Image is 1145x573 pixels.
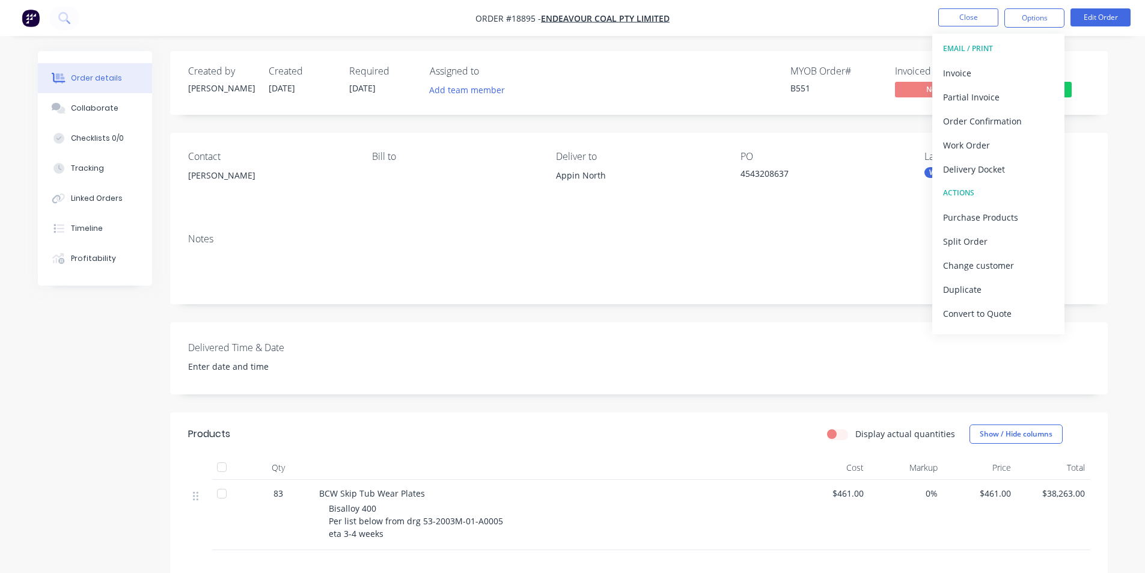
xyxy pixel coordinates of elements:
div: Appin North [556,167,721,184]
div: Collaborate [71,103,118,114]
div: Qty [242,456,314,480]
button: Convert to Quote [932,301,1064,325]
button: Split Order [932,229,1064,253]
span: Bisalloy 400 Per list below from drg 53-2003M-01-A0005 eta 3-4 weeks [329,503,503,539]
span: 0% [873,487,938,500]
div: Total [1016,456,1090,480]
div: Change customer [943,257,1054,274]
button: Options [1004,8,1064,28]
img: Factory [22,9,40,27]
span: $461.00 [800,487,864,500]
button: Checklists 0/0 [38,123,152,153]
div: Tracking [71,163,104,174]
input: Enter date and time [180,358,329,376]
button: Order details [38,63,152,93]
button: Work Order [932,133,1064,157]
div: Archive [943,329,1054,346]
button: Tracking [38,153,152,183]
div: Checklists 0/0 [71,133,124,144]
div: [PERSON_NAME] [188,167,353,184]
div: Created [269,66,335,77]
div: Appin North [556,167,721,206]
button: Partial Invoice [932,85,1064,109]
div: Order details [71,73,122,84]
button: Show / Hide columns [969,424,1063,444]
button: Add team member [430,82,511,98]
button: Change customer [932,253,1064,277]
button: Profitability [38,244,152,274]
div: Invoice [943,64,1054,82]
div: Split Order [943,233,1054,250]
div: Required [349,66,415,77]
div: Linked Orders [71,193,123,204]
button: Delivery Docket [932,157,1064,181]
button: Purchase Products [932,205,1064,229]
span: $461.00 [947,487,1012,500]
div: Partial Invoice [943,88,1054,106]
div: Markup [869,456,942,480]
div: MYOB Order # [790,66,881,77]
span: Order #18895 - [475,13,541,24]
div: Products [188,427,230,441]
button: Linked Orders [38,183,152,213]
button: Collaborate [38,93,152,123]
button: Add team member [423,82,511,98]
label: Delivered Time & Date [188,340,338,355]
button: Invoice [932,61,1064,85]
label: Display actual quantities [855,427,955,440]
div: Purchase Products [943,209,1054,226]
button: Duplicate [932,277,1064,301]
div: EMAIL / PRINT [943,41,1054,57]
div: Assigned to [430,66,550,77]
div: Order Confirmation [943,112,1054,130]
div: Created by [188,66,254,77]
div: Delivery Docket [943,161,1054,178]
span: 83 [273,487,283,500]
div: Convert to Quote [943,305,1054,322]
div: Work Order [943,136,1054,154]
span: $38,263.00 [1021,487,1085,500]
div: Contact [188,151,353,162]
div: ACTIONS [943,185,1054,201]
div: 4543208637 [740,167,891,184]
button: Archive [932,325,1064,349]
div: Cost [795,456,869,480]
div: Wear Plates [924,167,975,178]
button: ACTIONS [932,181,1064,205]
div: Bill to [372,151,537,162]
div: Duplicate [943,281,1054,298]
button: Close [938,8,998,26]
div: Labels [924,151,1089,162]
span: BCW Skip Tub Wear Plates [319,488,425,499]
div: Deliver to [556,151,721,162]
div: Timeline [71,223,103,234]
div: Invoiced [895,66,985,77]
a: Endeavour Coal Pty Limited [541,13,670,24]
div: Profitability [71,253,116,264]
button: Timeline [38,213,152,244]
button: Order Confirmation [932,109,1064,133]
span: [DATE] [349,82,376,94]
button: EMAIL / PRINT [932,37,1064,61]
div: [PERSON_NAME] [188,82,254,94]
div: [PERSON_NAME] [188,167,353,206]
div: PO [740,151,905,162]
span: No [895,82,967,97]
div: B551 [790,82,881,94]
div: Notes [188,233,1090,245]
div: Price [942,456,1016,480]
button: Edit Order [1070,8,1131,26]
span: [DATE] [269,82,295,94]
